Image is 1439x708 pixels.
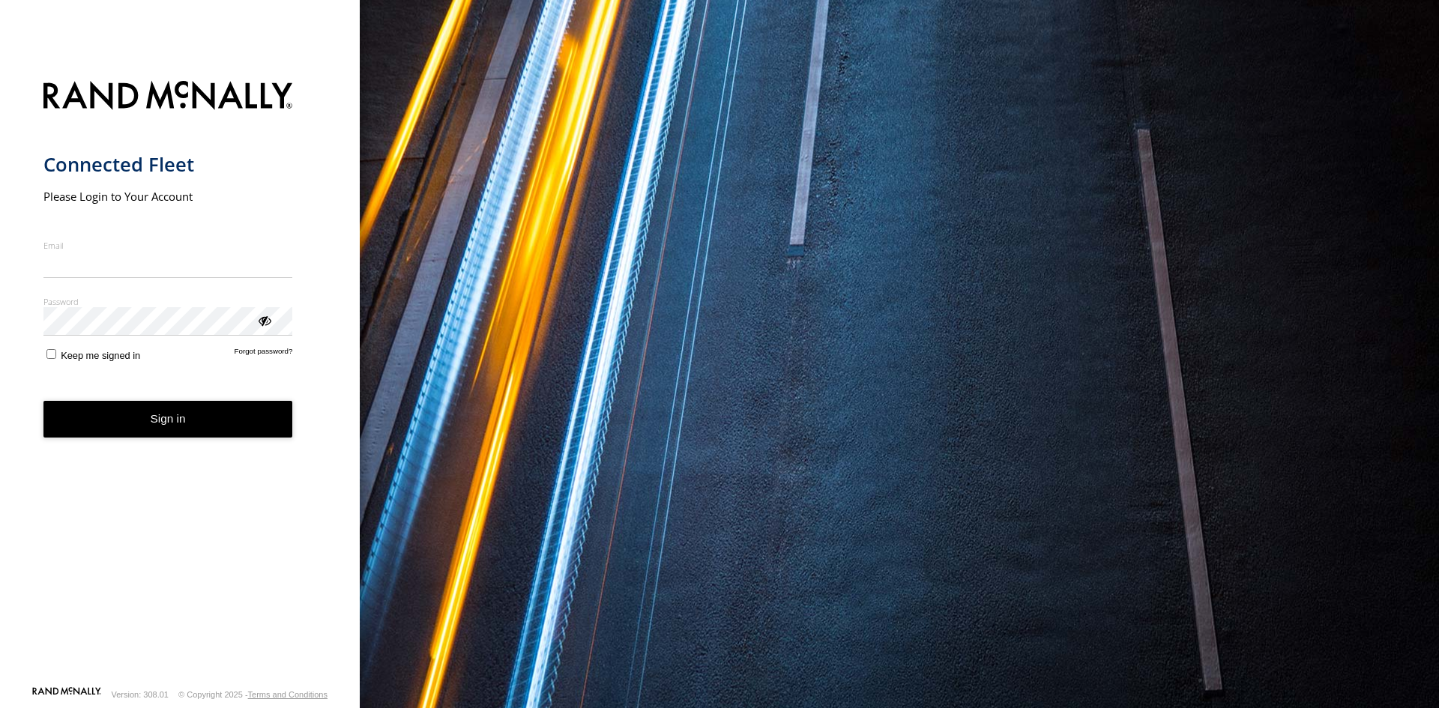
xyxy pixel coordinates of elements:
h1: Connected Fleet [43,152,293,177]
label: Password [43,296,293,307]
div: ViewPassword [256,312,271,327]
label: Email [43,240,293,251]
form: main [43,72,317,686]
input: Keep me signed in [46,349,56,359]
div: © Copyright 2025 - [178,690,328,699]
img: Rand McNally [43,78,293,116]
div: Version: 308.01 [112,690,169,699]
span: Keep me signed in [61,350,140,361]
a: Terms and Conditions [248,690,328,699]
button: Sign in [43,401,293,438]
a: Forgot password? [235,347,293,361]
h2: Please Login to Your Account [43,189,293,204]
a: Visit our Website [32,687,101,702]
